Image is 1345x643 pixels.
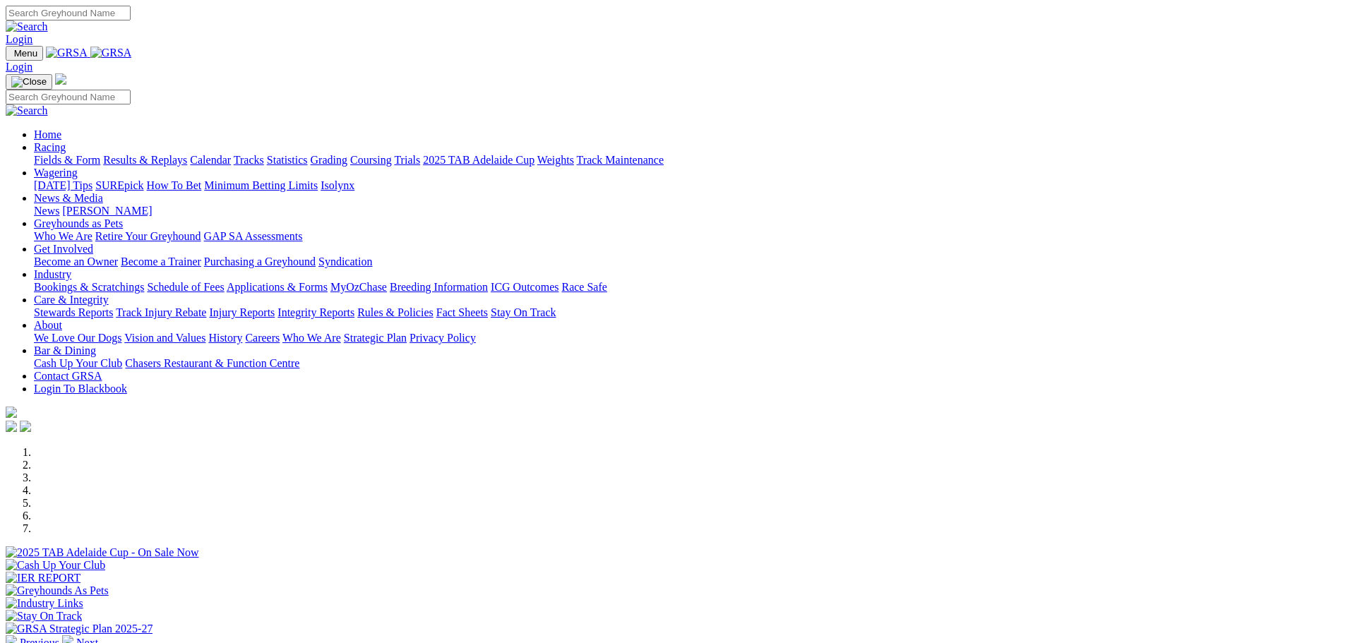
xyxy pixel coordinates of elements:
a: Vision and Values [124,332,205,344]
a: Breeding Information [390,281,488,293]
img: GRSA [46,47,88,59]
a: [DATE] Tips [34,179,92,191]
img: Search [6,104,48,117]
img: logo-grsa-white.png [6,407,17,418]
div: Bar & Dining [34,357,1339,370]
a: Strategic Plan [344,332,407,344]
a: Bar & Dining [34,344,96,356]
a: Who We Are [282,332,341,344]
div: Greyhounds as Pets [34,230,1339,243]
a: We Love Our Dogs [34,332,121,344]
a: Schedule of Fees [147,281,224,293]
div: News & Media [34,205,1339,217]
img: Industry Links [6,597,83,610]
a: Race Safe [561,281,606,293]
a: 2025 TAB Adelaide Cup [423,154,534,166]
img: 2025 TAB Adelaide Cup - On Sale Now [6,546,199,559]
div: Care & Integrity [34,306,1339,319]
a: SUREpick [95,179,143,191]
img: Search [6,20,48,33]
a: Fields & Form [34,154,100,166]
a: How To Bet [147,179,202,191]
a: Rules & Policies [357,306,434,318]
a: Tracks [234,154,264,166]
a: Results & Replays [103,154,187,166]
a: Chasers Restaurant & Function Centre [125,357,299,369]
img: Stay On Track [6,610,82,623]
span: Menu [14,48,37,59]
a: Calendar [190,154,231,166]
div: Racing [34,154,1339,167]
img: GRSA [90,47,132,59]
a: Greyhounds as Pets [34,217,123,229]
a: [PERSON_NAME] [62,205,152,217]
a: Become a Trainer [121,256,201,268]
img: Cash Up Your Club [6,559,105,572]
div: Get Involved [34,256,1339,268]
a: Stay On Track [491,306,556,318]
img: Close [11,76,47,88]
a: Fact Sheets [436,306,488,318]
a: Bookings & Scratchings [34,281,144,293]
img: GRSA Strategic Plan 2025-27 [6,623,153,635]
div: Wagering [34,179,1339,192]
a: Cash Up Your Club [34,357,122,369]
a: Home [34,128,61,140]
input: Search [6,6,131,20]
button: Toggle navigation [6,46,43,61]
img: facebook.svg [6,421,17,432]
div: About [34,332,1339,344]
a: Track Injury Rebate [116,306,206,318]
a: News & Media [34,192,103,204]
a: News [34,205,59,217]
a: Industry [34,268,71,280]
a: History [208,332,242,344]
a: MyOzChase [330,281,387,293]
a: Who We Are [34,230,92,242]
a: Careers [245,332,280,344]
img: Greyhounds As Pets [6,584,109,597]
img: logo-grsa-white.png [55,73,66,85]
a: Get Involved [34,243,93,255]
a: Syndication [318,256,372,268]
a: Login [6,33,32,45]
a: Minimum Betting Limits [204,179,318,191]
a: ICG Outcomes [491,281,558,293]
div: Industry [34,281,1339,294]
a: About [34,319,62,331]
a: Coursing [350,154,392,166]
a: Purchasing a Greyhound [204,256,316,268]
button: Toggle navigation [6,74,52,90]
a: Integrity Reports [277,306,354,318]
a: Login [6,61,32,73]
a: Wagering [34,167,78,179]
a: Stewards Reports [34,306,113,318]
a: Privacy Policy [410,332,476,344]
input: Search [6,90,131,104]
a: Retire Your Greyhound [95,230,201,242]
a: GAP SA Assessments [204,230,303,242]
a: Become an Owner [34,256,118,268]
img: twitter.svg [20,421,31,432]
a: Injury Reports [209,306,275,318]
a: Login To Blackbook [34,383,127,395]
a: Isolynx [321,179,354,191]
a: Trials [394,154,420,166]
a: Racing [34,141,66,153]
a: Applications & Forms [227,281,328,293]
a: Weights [537,154,574,166]
a: Grading [311,154,347,166]
a: Track Maintenance [577,154,664,166]
img: IER REPORT [6,572,80,584]
a: Contact GRSA [34,370,102,382]
a: Statistics [267,154,308,166]
a: Care & Integrity [34,294,109,306]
